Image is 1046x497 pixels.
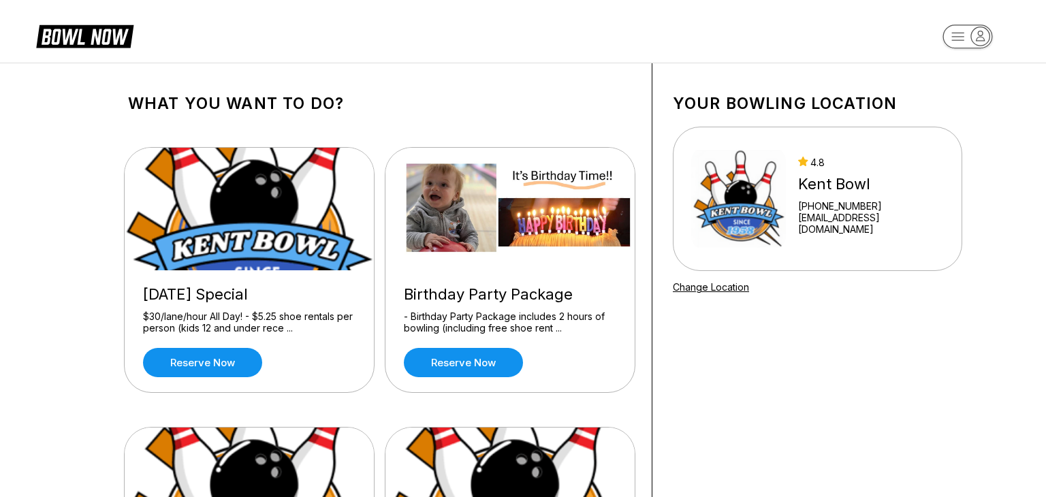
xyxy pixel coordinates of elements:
img: Kent Bowl [691,148,786,250]
div: $30/lane/hour All Day! - $5.25 shoe rentals per person (kids 12 and under rece ... [143,310,355,334]
a: [EMAIL_ADDRESS][DOMAIN_NAME] [798,212,944,235]
h1: Your bowling location [673,94,962,113]
a: Reserve now [143,348,262,377]
a: Reserve now [404,348,523,377]
div: - Birthday Party Package includes 2 hours of bowling (including free shoe rent ... [404,310,616,334]
a: Change Location [673,281,749,293]
h1: What you want to do? [128,94,631,113]
div: 4.8 [798,157,944,168]
img: Birthday Party Package [385,148,636,270]
div: Birthday Party Package [404,285,616,304]
img: Wednesday Special [125,148,375,270]
div: [PHONE_NUMBER] [798,200,944,212]
div: [DATE] Special [143,285,355,304]
div: Kent Bowl [798,175,944,193]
